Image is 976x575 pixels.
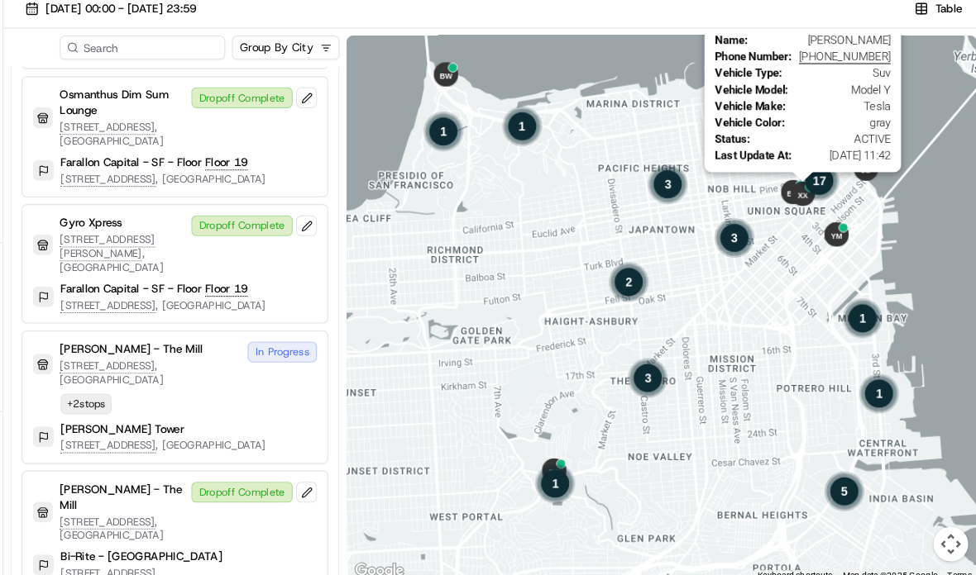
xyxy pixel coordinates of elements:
div: 1 route. 1 pickup and 0 dropoffs. [856,366,896,406]
p: Farallon Capital - SF - Floor [94,158,273,173]
a: 📗Knowledge Base [10,318,133,348]
div: 1 route. 0 pickups and 1 dropoff. [440,116,480,155]
button: Start new chat [281,163,301,183]
p: Welcome 👋 [17,66,301,93]
img: 1736555255976-a54dd68f-1ca7-489b-9aae-adbdc363a1c4 [17,158,46,188]
img: Google [371,544,426,566]
div: 1 [856,366,896,406]
div: 💻 [140,326,153,340]
span: gray [793,121,887,133]
p: [PERSON_NAME] Tower [94,412,213,427]
div: 3 routes. 2 pickups and 1 dropoff. [718,217,758,257]
div: Past conversations [17,215,111,228]
div: 1 [840,294,880,334]
p: , [GEOGRAPHIC_DATA] [94,174,290,188]
p: , [GEOGRAPHIC_DATA] [93,501,213,528]
span: Name : [720,42,751,55]
div: 3 [654,166,694,206]
p: [PERSON_NAME] - The Mill [93,470,213,500]
span: Knowledge Base [33,325,127,341]
p: [STREET_ADDRESS] [94,551,249,564]
input: Search [93,44,251,67]
a: Open this area in Google Maps (opens a new window) [371,544,426,566]
img: bettytllc [17,240,43,267]
span: Table [930,11,955,26]
div: 3 routes. 1 pickup and 2 dropoffs. [654,166,694,206]
p: , [GEOGRAPHIC_DATA] [93,125,213,151]
p: Bi-Rite - [GEOGRAPHIC_DATA] [94,535,249,549]
div: 3 [718,217,758,257]
button: [DATE] 00:00 - [DATE] 23:59 [53,7,232,30]
p: Gyro Xpress [93,216,153,230]
a: Powered byPylon [117,364,200,378]
p: , [GEOGRAPHIC_DATA] [94,429,290,442]
div: + 2 stops [94,386,143,406]
span: Phone Number : [720,58,793,70]
div: 5 routes. 5 pickups and 0 dropoffs. [823,459,863,499]
p: , [GEOGRAPHIC_DATA] [93,353,266,379]
span: Vehicle Model : [720,89,790,102]
div: 5 [823,459,863,499]
button: Keyboard shortcuts [760,554,831,566]
p: , [GEOGRAPHIC_DATA] [94,295,290,308]
a: Terms (opens in new tab) [941,555,964,564]
div: 2 [617,259,657,299]
span: Last Update At : [720,152,793,164]
span: Suv [791,74,887,86]
input: Clear [43,107,273,124]
div: 1 route. 1 pickup and 0 dropoffs. [840,294,880,334]
span: Status : [720,136,754,149]
span: Map data ©2025 Google [841,555,931,564]
a: 💻API Documentation [133,318,272,348]
div: We're available if you need us! [74,174,227,188]
span: [DATE] 11:42 [800,152,887,164]
div: 3 [635,351,675,391]
img: Nash [17,17,50,50]
span: Pylon [165,365,200,378]
span: 7月31日 [105,256,144,269]
button: See all [256,211,301,231]
span: • [95,256,101,269]
p: [PERSON_NAME] - The Mill [93,336,230,351]
p: , [GEOGRAPHIC_DATA] [93,232,213,272]
div: 1 [440,116,480,155]
span: Tesla [794,105,887,117]
span: Vehicle Make : [720,105,787,117]
p: Osmanthus Dim Sum Lounge [93,93,213,123]
span: bettytllc [51,256,92,269]
button: Table [902,7,963,30]
span: Vehicle Color : [720,121,787,133]
span: Vehicle Type : [720,74,784,86]
div: 2 routes. 2 pickups and 0 dropoffs. [617,259,657,299]
span: [PERSON_NAME] [758,42,887,55]
span: API Documentation [156,325,266,341]
div: 1 [515,111,555,150]
div: Start new chat [74,158,271,174]
div: 📗 [17,326,30,340]
img: 5e9a9d7314ff4150bce227a61376b483.jpg [35,158,65,188]
div: 3 routes. 1 pickup and 2 dropoffs. [635,351,675,391]
span: Model Y [797,89,887,102]
span: Group By City [266,48,336,63]
button: Map camera controls [928,513,961,546]
div: 1 route. 0 pickups and 1 dropoff. [515,111,555,150]
p: Farallon Capital - SF - Floor [94,278,273,293]
span: [DATE] 00:00 - [DATE] 23:59 [80,11,224,26]
span: ACTIVE [760,136,887,149]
